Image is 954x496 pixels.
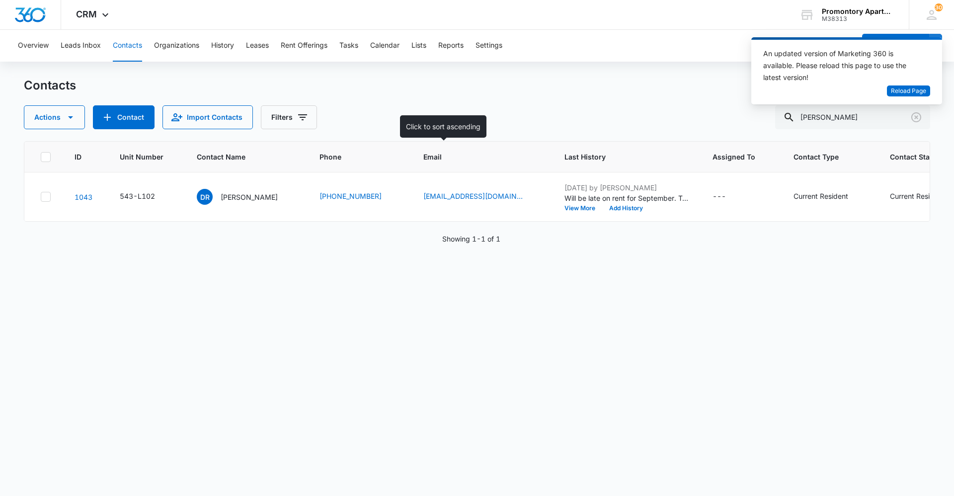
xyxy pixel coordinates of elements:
[887,85,930,97] button: Reload Page
[935,3,943,11] div: notifications count
[246,30,269,62] button: Leases
[75,193,92,201] a: Navigate to contact details page for Dana Ralston
[113,30,142,62] button: Contacts
[75,152,81,162] span: ID
[120,152,173,162] span: Unit Number
[891,86,926,96] span: Reload Page
[822,7,894,15] div: account name
[197,189,213,205] span: DR
[18,30,49,62] button: Overview
[890,191,945,201] div: Current Resident
[261,105,317,129] button: Filters
[564,205,602,211] button: View More
[162,105,253,129] button: Import Contacts
[794,191,866,203] div: Contact Type - Current Resident - Select to Edit Field
[713,191,726,203] div: ---
[197,189,296,205] div: Contact Name - Dana Ralston - Select to Edit Field
[423,191,523,201] a: [EMAIL_ADDRESS][DOMAIN_NAME]
[763,48,918,83] div: An updated version of Marketing 360 is available. Please reload this page to use the latest version!
[154,30,199,62] button: Organizations
[713,191,744,203] div: Assigned To - - Select to Edit Field
[890,152,948,162] span: Contact Status
[713,152,755,162] span: Assigned To
[476,30,502,62] button: Settings
[822,15,894,22] div: account id
[61,30,101,62] button: Leads Inbox
[564,182,689,193] p: [DATE] by [PERSON_NAME]
[862,34,929,58] button: Add Contact
[423,191,541,203] div: Email - dliedka2@aol.com - Select to Edit Field
[438,30,464,62] button: Reports
[24,105,85,129] button: Actions
[564,152,674,162] span: Last History
[319,152,385,162] span: Phone
[400,115,486,138] div: Click to sort ascending
[281,30,327,62] button: Rent Offerings
[120,191,173,203] div: Unit Number - 543-L102 - Select to Edit Field
[908,109,924,125] button: Clear
[93,105,155,129] button: Add Contact
[370,30,399,62] button: Calendar
[211,30,234,62] button: History
[221,192,278,202] p: [PERSON_NAME]
[76,9,97,19] span: CRM
[564,193,689,203] p: Will be late on rent for September. Trying to pay as much as she can
[120,191,155,201] div: 543-L102
[423,152,526,162] span: Email
[319,191,399,203] div: Phone - (303) 304-9241 - Select to Edit Field
[24,78,76,93] h1: Contacts
[319,191,382,201] a: [PHONE_NUMBER]
[411,30,426,62] button: Lists
[794,191,848,201] div: Current Resident
[794,152,852,162] span: Contact Type
[197,152,281,162] span: Contact Name
[442,234,500,244] p: Showing 1-1 of 1
[935,3,943,11] span: 30
[602,205,650,211] button: Add History
[775,105,930,129] input: Search Contacts
[339,30,358,62] button: Tasks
